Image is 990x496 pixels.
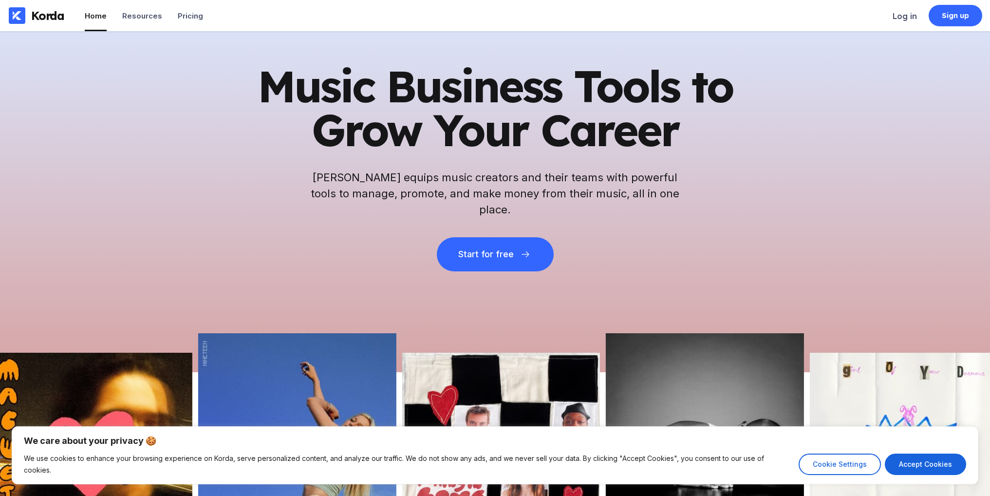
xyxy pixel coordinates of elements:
[24,435,966,447] p: We care about your privacy 🍪
[310,170,680,218] h2: [PERSON_NAME] equips music creators and their teams with powerful tools to manage, promote, and m...
[893,11,917,21] div: Log in
[942,11,970,20] div: Sign up
[437,237,554,271] button: Start for free
[178,11,203,20] div: Pricing
[85,11,107,20] div: Home
[929,5,982,26] a: Sign up
[458,249,514,259] div: Start for free
[885,454,966,475] button: Accept Cookies
[122,11,162,20] div: Resources
[799,454,881,475] button: Cookie Settings
[31,8,64,23] div: Korda
[24,453,791,476] p: We use cookies to enhance your browsing experience on Korda, serve personalized content, and anal...
[257,64,734,152] h1: Music Business Tools to Grow Your Career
